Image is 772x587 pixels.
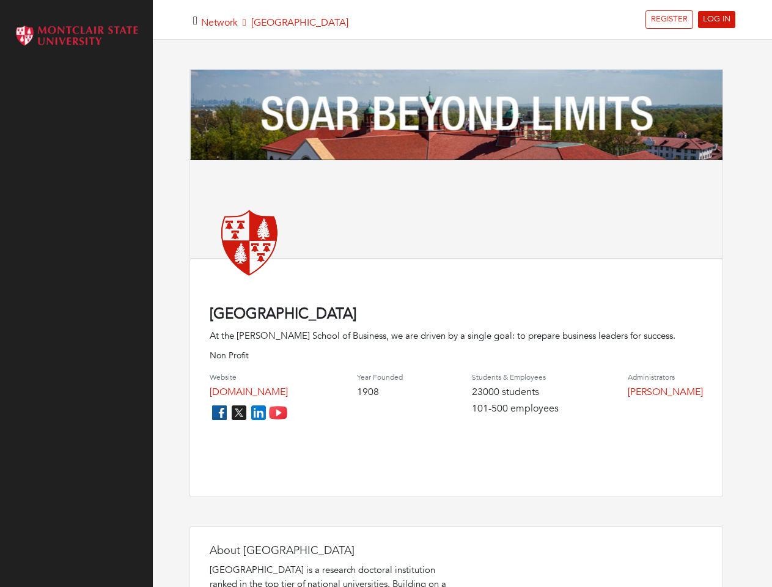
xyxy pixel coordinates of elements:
a: Network [201,16,238,29]
img: montclair-state-university.png [210,202,289,281]
h4: 1908 [357,386,403,398]
a: LOG IN [698,11,735,28]
div: At the [PERSON_NAME] School of Business, we are driven by a single goal: to prepare business lead... [210,329,703,343]
img: linkedin_icon-84db3ca265f4ac0988026744a78baded5d6ee8239146f80404fb69c9eee6e8e7.png [249,403,268,423]
h5: [GEOGRAPHIC_DATA] [201,17,348,29]
img: youtube_icon-fc3c61c8c22f3cdcae68f2f17984f5f016928f0ca0694dd5da90beefb88aa45e.png [268,403,288,423]
img: facebook_icon-256f8dfc8812ddc1b8eade64b8eafd8a868ed32f90a8d2bb44f507e1979dbc24.png [210,403,229,423]
h4: Website [210,373,288,382]
a: [DOMAIN_NAME] [210,385,288,399]
img: twitter_icon-7d0bafdc4ccc1285aa2013833b377ca91d92330db209b8298ca96278571368c9.png [229,403,249,423]
h4: 23000 students [472,386,559,398]
h4: Students & Employees [472,373,559,382]
a: REGISTER [645,10,693,29]
h4: Administrators [628,373,703,382]
h4: 101-500 employees [472,403,559,415]
h4: [GEOGRAPHIC_DATA] [210,306,703,323]
h4: Year Founded [357,373,403,382]
a: [PERSON_NAME] [628,385,703,399]
p: Non Profit [210,349,703,362]
img: Montclair_logo.png [12,21,141,51]
h4: About [GEOGRAPHIC_DATA] [210,544,454,558]
img: Montclair%20Banner.png [190,70,722,161]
